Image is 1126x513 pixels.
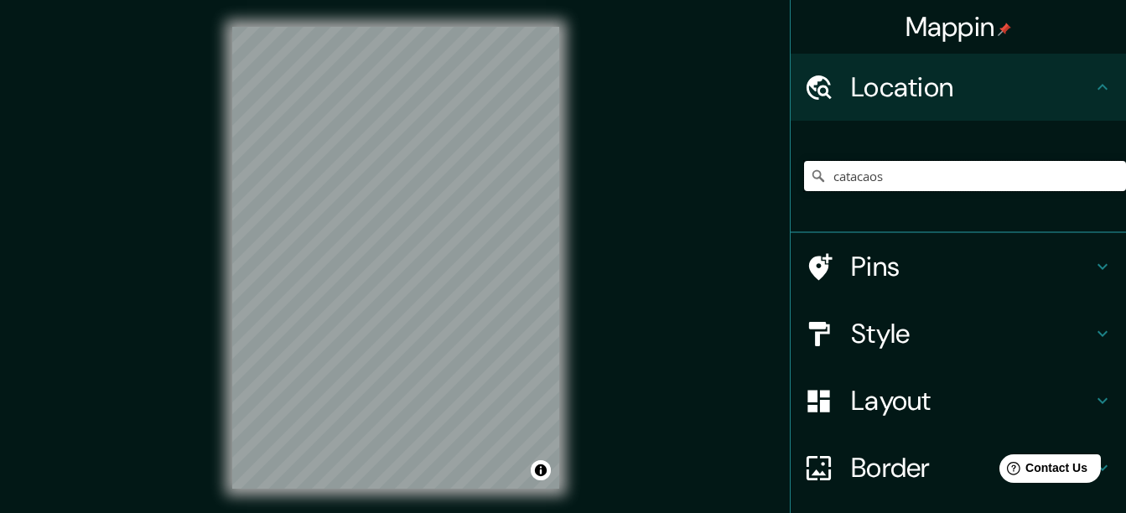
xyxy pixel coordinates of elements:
[791,367,1126,434] div: Layout
[791,434,1126,501] div: Border
[998,23,1011,36] img: pin-icon.png
[851,317,1092,350] h4: Style
[851,250,1092,283] h4: Pins
[531,460,551,480] button: Toggle attribution
[791,233,1126,300] div: Pins
[804,161,1126,191] input: Pick your city or area
[977,448,1108,495] iframe: Help widget launcher
[851,384,1092,417] h4: Layout
[232,27,559,489] canvas: Map
[905,10,1012,44] h4: Mappin
[791,54,1126,121] div: Location
[851,70,1092,104] h4: Location
[791,300,1126,367] div: Style
[851,451,1092,484] h4: Border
